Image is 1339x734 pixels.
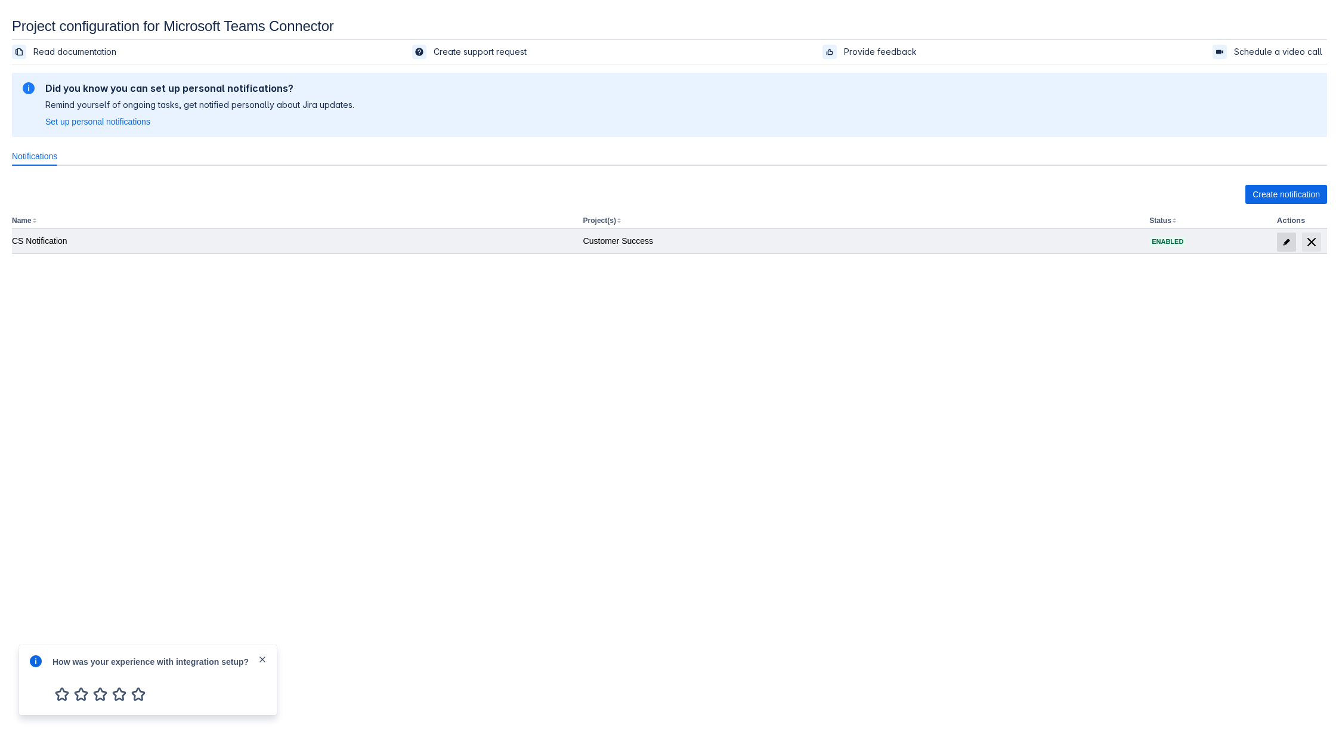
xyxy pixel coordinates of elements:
[52,685,72,704] span: 1
[1245,185,1327,204] button: Create notification
[12,216,32,225] button: Name
[12,18,1327,35] div: Project configuration for Microsoft Teams Connector
[1272,213,1327,229] th: Actions
[52,654,258,668] div: How was your experience with integration setup?
[412,45,531,59] a: Create support request
[1215,47,1224,57] span: videoCall
[1253,185,1320,204] span: Create notification
[1282,237,1291,247] span: edit
[29,654,43,668] span: info
[583,235,1140,247] div: Customer Success
[1234,46,1322,58] span: Schedule a video call
[45,116,150,128] a: Set up personal notifications
[33,46,116,58] span: Read documentation
[12,45,121,59] a: Read documentation
[14,47,24,57] span: documentation
[12,150,57,162] span: Notifications
[12,235,574,247] div: CS Notification
[258,655,267,664] span: close
[1304,235,1319,249] span: delete
[434,46,527,58] span: Create support request
[72,685,91,704] span: 2
[1213,45,1327,59] a: Schedule a video call
[583,216,616,225] button: Project(s)
[844,46,917,58] span: Provide feedback
[825,47,834,57] span: feedback
[129,685,148,704] span: 5
[45,82,354,94] h2: Did you know you can set up personal notifications?
[822,45,921,59] a: Provide feedback
[415,47,424,57] span: support
[45,99,354,111] p: Remind yourself of ongoing tasks, get notified personally about Jira updates.
[110,685,129,704] span: 4
[91,685,110,704] span: 3
[1149,216,1171,225] button: Status
[1149,239,1186,245] span: Enabled
[21,81,36,95] span: information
